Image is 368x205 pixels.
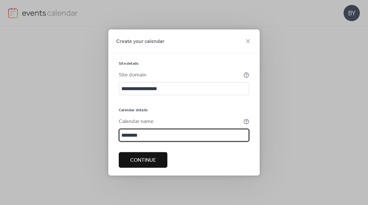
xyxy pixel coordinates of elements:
span: Create your calendar [116,38,164,46]
span: Continue [130,157,156,164]
span: Site details [119,61,139,66]
div: Site domain [119,71,242,79]
button: Continue [119,152,167,168]
div: Calendar name [119,118,242,126]
span: Calendar details [119,108,148,113]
